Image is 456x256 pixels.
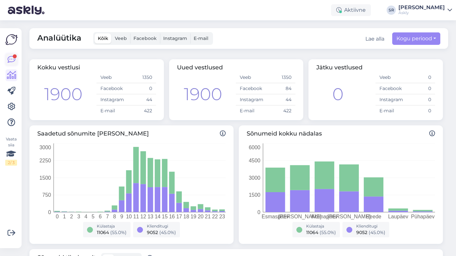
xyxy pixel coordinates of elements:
[411,214,434,219] tspan: Pühapäev
[266,72,295,83] td: 1350
[205,214,211,219] tspan: 21
[266,94,295,105] td: 44
[331,4,371,16] div: Aktiivne
[190,214,196,219] tspan: 19
[39,175,51,181] tspan: 1500
[376,94,405,105] td: Instagram
[249,192,260,198] tspan: 1500
[159,229,176,235] span: ( 45.0 %)
[376,72,405,83] td: Veeb
[98,35,108,41] span: Kõik
[306,229,318,235] span: 11064
[398,5,452,15] a: [PERSON_NAME]Askly
[77,214,80,219] tspan: 3
[155,214,161,219] tspan: 14
[42,192,51,198] tspan: 750
[133,214,139,219] tspan: 11
[184,82,222,107] div: 1900
[96,105,126,117] td: E-mail
[198,214,203,219] tspan: 20
[5,160,17,166] div: 2 / 3
[92,214,95,219] tspan: 5
[176,214,182,219] tspan: 17
[236,94,266,105] td: Instagram
[126,83,156,94] td: 0
[266,83,295,94] td: 84
[236,105,266,117] td: E-mail
[194,35,208,41] span: E-mail
[97,223,127,229] div: Külastaja
[405,105,435,117] td: 0
[99,214,102,219] tspan: 6
[39,145,51,150] tspan: 3000
[37,129,226,138] span: Saadetud sõnumite [PERSON_NAME]
[306,223,336,229] div: Külastaja
[369,229,385,235] span: ( 45.0 %)
[37,32,81,45] span: Analüütika
[97,229,109,235] span: 11064
[366,214,381,219] tspan: Reede
[388,214,408,219] tspan: Laupäev
[56,214,59,219] tspan: 0
[70,214,73,219] tspan: 2
[163,35,187,41] span: Instagram
[162,214,168,219] tspan: 15
[365,35,384,43] button: Lae alla
[316,64,362,71] span: Jätku vestlused
[147,223,176,229] div: Klienditugi
[327,214,371,220] tspan: [PERSON_NAME]
[110,229,127,235] span: ( 55.0 %)
[392,32,440,45] button: Kogu periood
[147,229,158,235] span: 9052
[184,214,189,219] tspan: 18
[169,214,175,219] tspan: 16
[96,72,126,83] td: Veeb
[48,210,51,215] tspan: 0
[148,214,153,219] tspan: 13
[63,214,66,219] tspan: 1
[376,105,405,117] td: E-mail
[113,214,116,219] tspan: 8
[115,35,127,41] span: Veeb
[332,82,343,107] div: 0
[311,214,338,219] tspan: Kolmapäev
[84,214,87,219] tspan: 4
[126,72,156,83] td: 1350
[106,214,109,219] tspan: 7
[126,214,132,219] tspan: 10
[96,94,126,105] td: Instagram
[249,175,260,181] tspan: 3000
[5,136,17,166] div: Vaata siia
[356,229,367,235] span: 9052
[219,214,225,219] tspan: 23
[387,6,396,15] div: SR
[249,158,260,163] tspan: 4500
[376,83,405,94] td: Facebook
[257,210,260,215] tspan: 0
[140,214,146,219] tspan: 12
[405,83,435,94] td: 0
[120,214,123,219] tspan: 9
[37,64,80,71] span: Kokku vestlusi
[177,64,223,71] span: Uued vestlused
[212,214,218,219] tspan: 22
[44,82,82,107] div: 1900
[126,105,156,117] td: 422
[398,5,445,10] div: [PERSON_NAME]
[39,158,51,163] tspan: 2250
[126,94,156,105] td: 44
[96,83,126,94] td: Facebook
[5,33,18,46] img: Askly Logo
[320,229,336,235] span: ( 55.0 %)
[133,35,157,41] span: Facebook
[236,83,266,94] td: Facebook
[398,10,445,15] div: Askly
[236,72,266,83] td: Veeb
[249,145,260,150] tspan: 6000
[356,223,385,229] div: Klienditugi
[405,94,435,105] td: 0
[266,105,295,117] td: 422
[247,129,435,138] span: Sõnumeid kokku nädalas
[405,72,435,83] td: 0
